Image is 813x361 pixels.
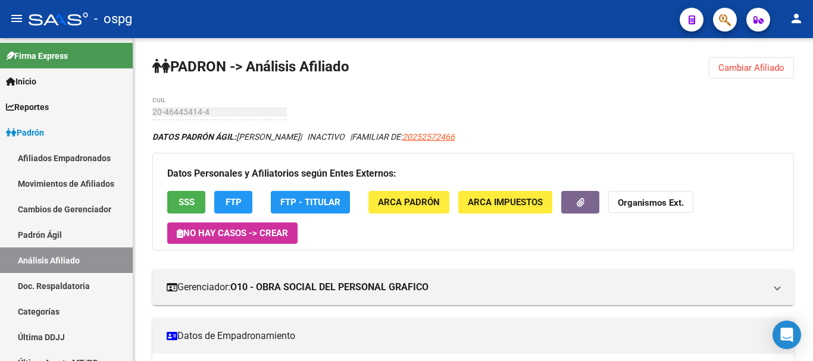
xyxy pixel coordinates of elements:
span: 20252572466 [402,132,455,142]
mat-icon: menu [10,11,24,26]
span: Reportes [6,101,49,114]
button: No hay casos -> Crear [167,222,298,244]
strong: Organismos Ext. [618,198,684,209]
button: ARCA Padrón [368,191,449,213]
strong: DATOS PADRÓN ÁGIL: [152,132,236,142]
h3: Datos Personales y Afiliatorios según Entes Externos: [167,165,779,182]
i: | INACTIVO | [152,132,455,142]
span: No hay casos -> Crear [177,228,288,238]
button: FTP - Titular [271,191,350,213]
mat-expansion-panel-header: Datos de Empadronamiento [152,318,794,354]
button: SSS [167,191,205,213]
span: SSS [179,197,195,208]
div: Open Intercom Messenger [773,321,801,349]
span: FAMILIAR DE: [352,132,455,142]
mat-icon: person [789,11,803,26]
span: - ospg [94,6,132,32]
mat-expansion-panel-header: Gerenciador:O10 - OBRA SOCIAL DEL PERSONAL GRAFICO [152,269,794,305]
span: FTP - Titular [280,197,340,208]
button: ARCA Impuestos [458,191,552,213]
span: [PERSON_NAME] [152,132,300,142]
span: FTP [226,197,242,208]
span: Cambiar Afiliado [718,62,784,73]
strong: PADRON -> Análisis Afiliado [152,58,349,75]
span: Padrón [6,126,44,139]
button: Cambiar Afiliado [709,57,794,79]
mat-panel-title: Gerenciador: [167,281,765,294]
strong: O10 - OBRA SOCIAL DEL PERSONAL GRAFICO [230,281,429,294]
span: Inicio [6,75,36,88]
button: FTP [214,191,252,213]
mat-panel-title: Datos de Empadronamiento [167,329,765,343]
span: ARCA Impuestos [468,197,543,208]
span: Firma Express [6,49,68,62]
span: ARCA Padrón [378,197,440,208]
button: Organismos Ext. [608,191,693,213]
